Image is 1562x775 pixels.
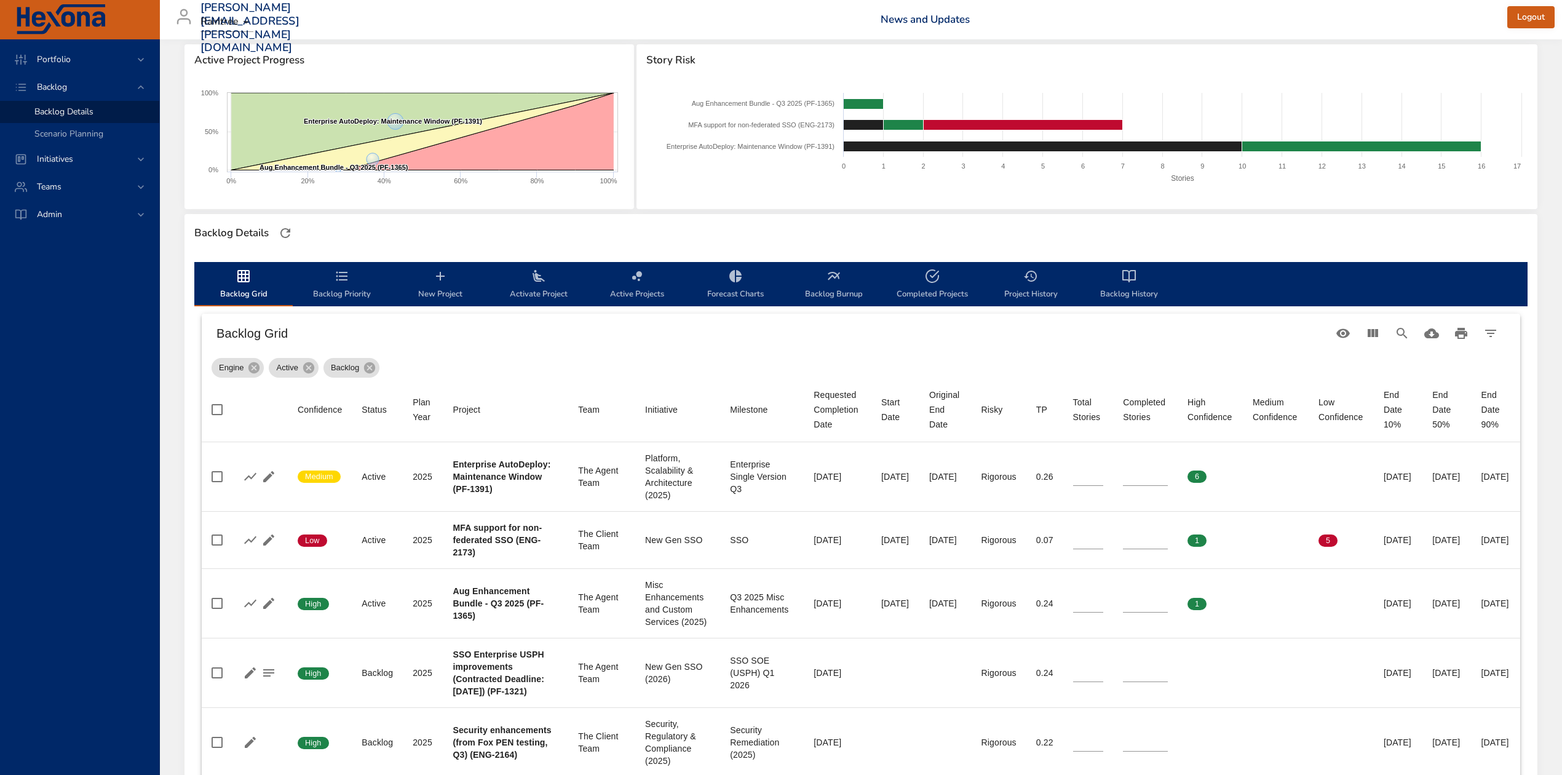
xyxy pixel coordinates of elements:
[814,597,862,610] div: [DATE]
[981,667,1017,679] div: Rigorous
[645,452,710,501] div: Platform, Scalability & Architecture (2025)
[1432,736,1461,749] div: [DATE]
[304,117,482,125] text: Enterprise AutoDeploy: Maintenance Window (PF-1391)
[730,591,794,616] div: Q3 2025 Misc Enhancements
[1087,269,1171,301] span: Backlog History
[981,534,1017,546] div: Rigorous
[1481,667,1510,679] div: [DATE]
[413,395,433,424] div: Sort
[1318,395,1364,424] div: Low Confidence
[298,402,342,417] div: Confidence
[981,736,1017,749] div: Rigorous
[881,471,910,483] div: [DATE]
[1432,667,1461,679] div: [DATE]
[730,458,794,495] div: Enterprise Single Version Q3
[413,395,433,424] div: Plan Year
[881,162,885,170] text: 1
[191,223,272,243] div: Backlog Details
[881,597,910,610] div: [DATE]
[1187,395,1233,424] div: High Confidence
[260,531,278,549] button: Edit Project Details
[792,269,876,301] span: Backlog Burnup
[981,402,1003,417] div: Sort
[323,362,367,374] span: Backlog
[1481,387,1510,432] div: End Date 90%
[814,736,862,749] div: [DATE]
[814,534,862,546] div: [DATE]
[961,162,965,170] text: 3
[1041,162,1045,170] text: 5
[981,402,1003,417] div: Risky
[269,358,318,378] div: Active
[645,718,710,767] div: Security, Regulatory & Compliance (2025)
[1328,319,1358,348] button: Standard Views
[929,534,962,546] div: [DATE]
[269,362,305,374] span: Active
[1358,162,1365,170] text: 13
[453,459,550,494] b: Enterprise AutoDeploy: Maintenance Window (PF-1391)
[1384,736,1413,749] div: [DATE]
[890,269,974,301] span: Completed Projects
[27,153,83,165] span: Initiatives
[323,358,379,378] div: Backlog
[1432,534,1461,546] div: [DATE]
[27,209,72,220] span: Admin
[1478,162,1485,170] text: 16
[453,586,544,621] b: Aug Enhancement Bundle - Q3 2025 (PF-1365)
[645,402,678,417] div: Initiative
[530,177,544,185] text: 80%
[1476,319,1505,348] button: Filter Table
[260,664,278,682] button: Project Notes
[1160,162,1164,170] text: 8
[1517,10,1545,25] span: Logout
[194,262,1528,306] div: backlog-tab
[200,1,299,54] h3: [PERSON_NAME][EMAIL_ADDRESS][PERSON_NAME][DOMAIN_NAME]
[595,269,679,301] span: Active Projects
[453,725,551,760] b: Security enhancements (from Fox PEN testing, Q3) (ENG-2164)
[1001,162,1005,170] text: 4
[578,402,625,417] span: Team
[578,402,600,417] div: Sort
[1481,534,1510,546] div: [DATE]
[578,528,625,552] div: The Client Team
[1187,471,1207,482] span: 6
[666,143,834,150] text: Enterprise AutoDeploy: Maintenance Window (PF-1391)
[929,387,962,432] div: Original End Date
[600,177,617,185] text: 100%
[298,471,341,482] span: Medium
[205,128,218,135] text: 50%
[497,269,581,301] span: Activate Project
[881,534,910,546] div: [DATE]
[1253,395,1299,424] span: Medium Confidence
[1171,174,1194,183] text: Stories
[413,471,433,483] div: 2025
[212,358,264,378] div: Engine
[413,534,433,546] div: 2025
[260,594,278,613] button: Edit Project Details
[1036,667,1053,679] div: 0.24
[298,402,342,417] div: Sort
[453,402,558,417] span: Project
[212,362,251,374] span: Engine
[1384,534,1413,546] div: [DATE]
[1384,471,1413,483] div: [DATE]
[1036,597,1053,610] div: 0.24
[362,534,393,546] div: Active
[1446,319,1476,348] button: Print
[27,81,77,93] span: Backlog
[1187,535,1207,546] span: 1
[1318,162,1325,170] text: 12
[814,667,862,679] div: [DATE]
[34,128,103,140] span: Scenario Planning
[1318,395,1364,424] div: Sort
[362,402,393,417] span: Status
[300,269,384,301] span: Backlog Priority
[881,395,910,424] div: Start Date
[260,164,408,171] text: Aug Enhancement Bundle - Q3 2025 (PF-1365)
[1398,162,1405,170] text: 14
[398,269,482,301] span: New Project
[1513,162,1521,170] text: 17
